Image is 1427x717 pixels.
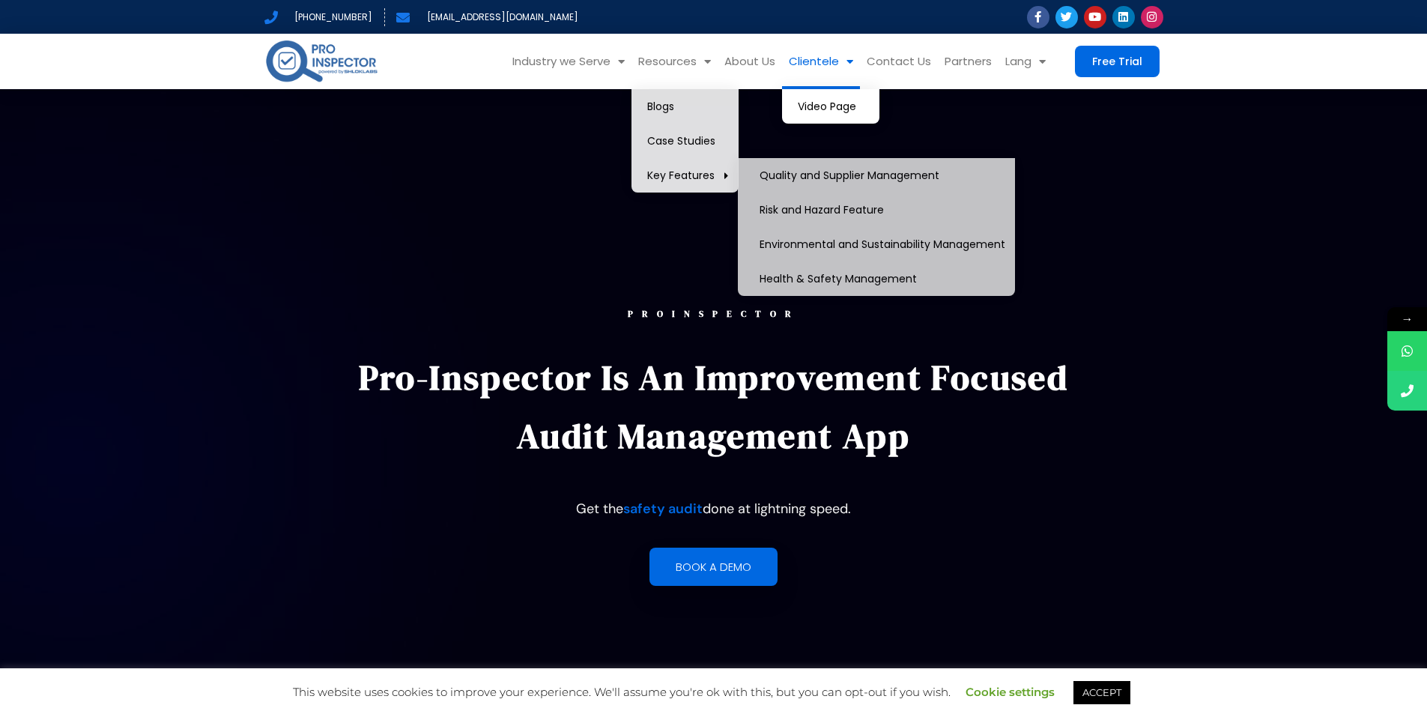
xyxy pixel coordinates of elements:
a: Lang [999,34,1052,89]
a: Case Studies [631,124,739,158]
a: Clientele [782,34,860,89]
nav: Menu [402,34,1052,89]
a: Environmental and Sustainability Management [738,227,1015,261]
a: ACCEPT [1073,681,1130,704]
a: Blogs [631,89,739,124]
a: Cookie settings [966,685,1055,699]
span: [EMAIL_ADDRESS][DOMAIN_NAME] [423,8,578,26]
span: This website uses cookies to improve your experience. We'll assume you're ok with this, but you c... [293,685,1134,699]
span: → [1387,307,1427,331]
a: Book a demo [649,548,778,586]
a: Resources [631,34,718,89]
a: Health & Safety Management [738,261,1015,296]
ul: Key Features [738,158,1015,296]
ul: Resources [631,89,739,193]
a: Free Trial [1075,46,1160,77]
a: Quality and Supplier Management [738,158,1015,193]
span: Free Trial [1092,56,1142,67]
a: safety audit [623,500,703,518]
a: Risk and Hazard Feature [738,193,1015,227]
a: Partners [938,34,999,89]
p: Get the done at lightning speed. [337,495,1091,522]
a: Contact Us [860,34,938,89]
a: Key Features [631,158,739,193]
img: pro-inspector-logo [264,37,379,85]
a: Industry we Serve [506,34,631,89]
p: Pro-Inspector is an improvement focused audit management app [337,348,1091,465]
a: [EMAIL_ADDRESS][DOMAIN_NAME] [396,8,578,26]
span: Book a demo [676,561,751,572]
div: PROINSPECTOR [337,309,1091,318]
a: Video Page [782,89,879,124]
ul: Clientele [782,89,879,124]
a: About Us [718,34,782,89]
span: [PHONE_NUMBER] [291,8,372,26]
